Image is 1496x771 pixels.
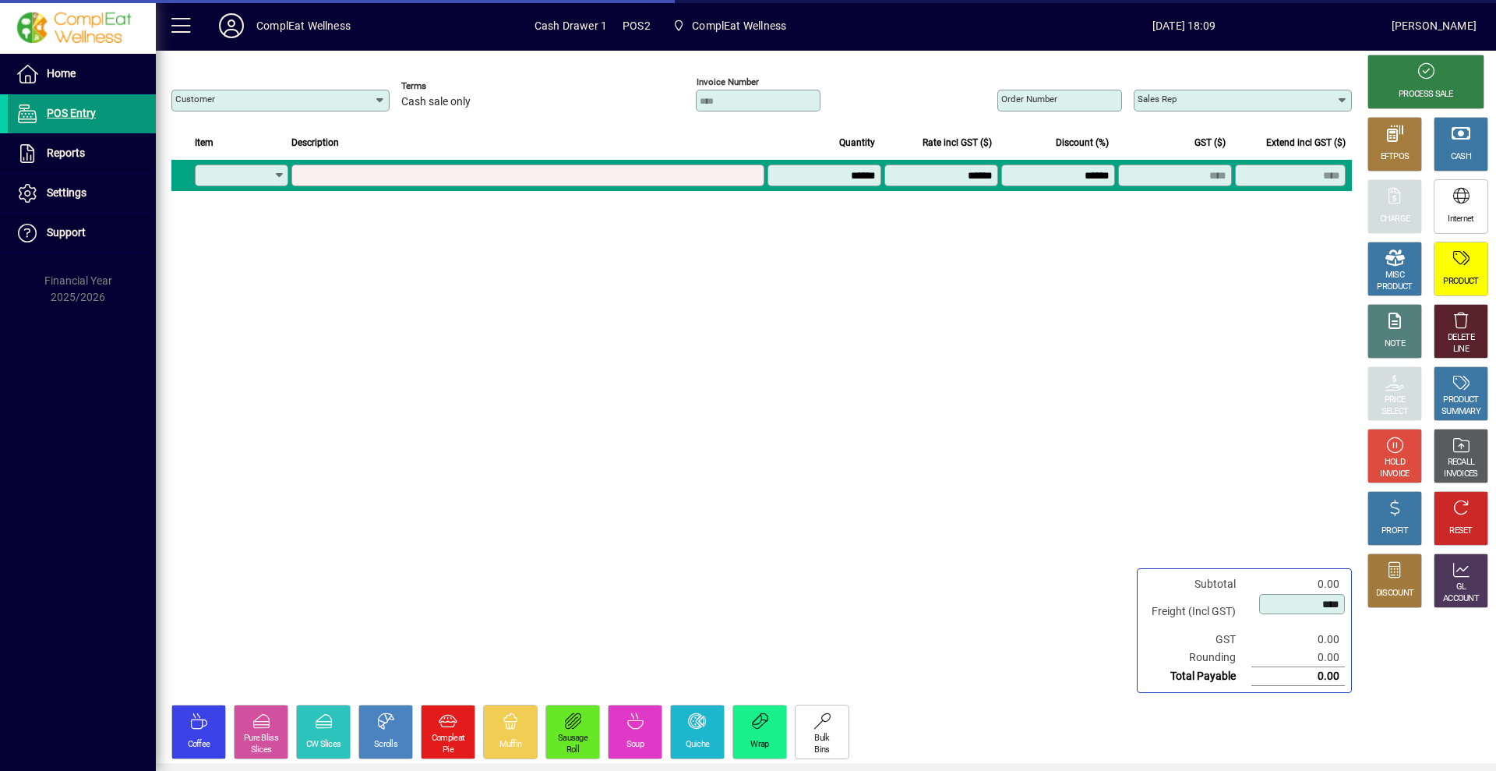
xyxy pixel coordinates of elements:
[1453,344,1469,355] div: LINE
[8,174,156,213] a: Settings
[1138,94,1177,104] mat-label: Sales rep
[1385,270,1404,281] div: MISC
[244,733,278,744] div: Pure Bliss
[566,744,579,756] div: Roll
[1376,588,1413,599] div: DISCOUNT
[8,214,156,253] a: Support
[1380,214,1410,225] div: CHARGE
[1448,332,1474,344] div: DELETE
[1451,151,1471,163] div: CASH
[1144,667,1251,686] td: Total Payable
[623,13,651,38] span: POS2
[1001,94,1057,104] mat-label: Order number
[1251,649,1345,667] td: 0.00
[47,67,76,80] span: Home
[8,134,156,173] a: Reports
[1266,134,1346,151] span: Extend incl GST ($)
[251,744,272,756] div: Slices
[1385,394,1406,406] div: PRICE
[535,13,607,38] span: Cash Drawer 1
[666,12,792,40] span: ComplEat Wellness
[256,13,351,38] div: ComplEat Wellness
[558,733,587,744] div: Sausage
[1251,667,1345,686] td: 0.00
[1443,276,1478,288] div: PRODUCT
[1385,338,1405,350] div: NOTE
[443,744,453,756] div: Pie
[401,96,471,108] span: Cash sale only
[1381,406,1409,418] div: SELECT
[1381,525,1408,537] div: PROFIT
[47,186,86,199] span: Settings
[839,134,875,151] span: Quantity
[692,13,786,38] span: ComplEat Wellness
[432,733,464,744] div: Compleat
[923,134,992,151] span: Rate incl GST ($)
[47,107,96,119] span: POS Entry
[175,94,215,104] mat-label: Customer
[374,739,397,751] div: Scrolls
[1194,134,1226,151] span: GST ($)
[1144,575,1251,593] td: Subtotal
[1392,13,1477,38] div: [PERSON_NAME]
[814,733,829,744] div: Bulk
[1056,134,1109,151] span: Discount (%)
[814,744,829,756] div: Bins
[499,739,522,751] div: Muffin
[1441,406,1480,418] div: SUMMARY
[1381,151,1410,163] div: EFTPOS
[697,76,759,87] mat-label: Invoice number
[47,147,85,159] span: Reports
[1443,394,1478,406] div: PRODUCT
[1377,281,1412,293] div: PRODUCT
[1380,469,1409,480] div: INVOICE
[976,13,1392,38] span: [DATE] 18:09
[1385,457,1405,469] div: HOLD
[626,739,644,751] div: Soup
[1456,582,1466,593] div: GL
[1448,457,1475,469] div: RECALL
[47,226,86,239] span: Support
[1444,469,1477,480] div: INVOICES
[291,134,339,151] span: Description
[8,55,156,94] a: Home
[750,739,768,751] div: Wrap
[1251,631,1345,649] td: 0.00
[188,739,210,751] div: Coffee
[1144,631,1251,649] td: GST
[1251,575,1345,593] td: 0.00
[306,739,341,751] div: CW Slices
[1449,525,1473,537] div: RESET
[206,12,256,40] button: Profile
[1144,649,1251,667] td: Rounding
[1399,89,1453,101] div: PROCESS SALE
[1144,593,1251,631] td: Freight (Incl GST)
[401,81,495,91] span: Terms
[1443,593,1479,605] div: ACCOUNT
[1448,214,1473,225] div: Internet
[686,739,710,751] div: Quiche
[195,134,213,151] span: Item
